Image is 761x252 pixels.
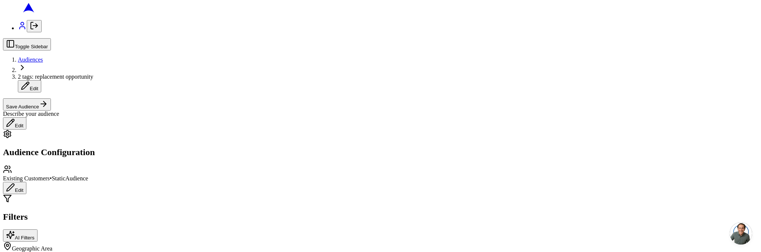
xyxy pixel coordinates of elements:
a: Audiences [18,56,43,63]
span: Existing Customers [3,175,50,181]
span: Describe your audience [3,111,59,117]
span: 2 tags: replacement opportunity [18,73,93,80]
button: AI Filters [3,229,38,242]
span: Edit [30,86,38,91]
div: Geographic Area [3,242,758,252]
button: Log out [27,20,42,32]
nav: breadcrumb [3,56,758,92]
button: Save Audience [3,98,51,111]
button: Toggle Sidebar [3,38,51,50]
button: Edit [3,182,26,194]
h2: Filters [3,212,758,222]
span: • [50,175,52,181]
h2: Audience Configuration [3,147,758,157]
button: Edit [3,117,26,130]
span: Static Audience [52,175,88,181]
span: Toggle Sidebar [15,44,48,49]
a: Open chat [730,222,752,245]
span: AI Filters [15,235,35,240]
span: Edit [15,123,23,128]
button: Edit [18,80,41,92]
